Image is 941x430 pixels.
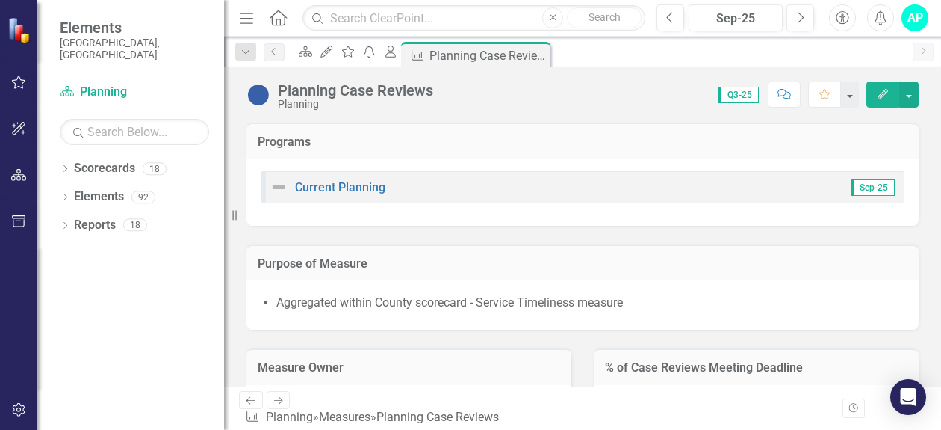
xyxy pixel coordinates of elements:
span: Search [588,11,621,23]
div: Planning [278,99,433,110]
h3: % of Case Reviews Meeting Deadline [605,361,907,375]
div: Planning Case Reviews [278,82,433,99]
a: Scorecards [74,160,135,177]
a: Measures [319,410,370,424]
a: Current Planning [295,180,385,194]
span: Sep-25 [851,179,895,196]
button: AP [901,4,928,31]
a: Elements [74,188,124,206]
a: Reports [74,217,116,234]
button: Search [567,7,642,28]
span: Q3-25 [718,87,759,103]
input: Search ClearPoint... [302,5,645,31]
div: Planning Case Reviews [429,46,547,65]
span: Elements [60,19,209,37]
div: Sep-25 [694,10,777,28]
div: 18 [143,162,167,175]
h3: Purpose of Measure [258,257,907,271]
div: Planning Case Reviews [376,410,499,424]
img: ClearPoint Strategy [7,17,34,43]
small: [GEOGRAPHIC_DATA], [GEOGRAPHIC_DATA] [60,37,209,61]
h3: Programs [258,135,907,149]
div: 92 [131,191,155,203]
a: Planning [266,410,313,424]
a: Planning [60,84,209,101]
li: Aggregated within County scorecard - Service Timeliness measure [276,295,904,312]
h3: Measure Owner [258,361,560,375]
div: » » [245,409,505,426]
div: Open Intercom Messenger [890,379,926,415]
div: 18 [123,219,147,232]
img: Not Defined [270,178,288,196]
button: Sep-25 [689,4,783,31]
img: Baselining [246,83,270,107]
input: Search Below... [60,119,209,145]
